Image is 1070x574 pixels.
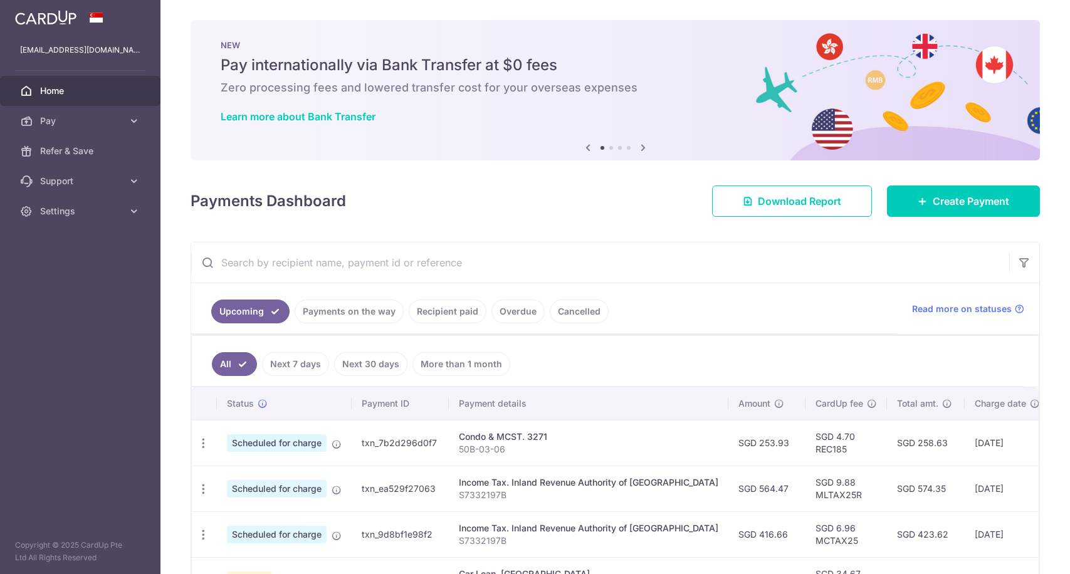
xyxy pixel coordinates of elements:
[887,185,1040,217] a: Create Payment
[352,466,449,511] td: txn_ea529f27063
[191,243,1009,283] input: Search by recipient name, payment id or reference
[227,397,254,410] span: Status
[728,420,805,466] td: SGD 253.93
[295,300,404,323] a: Payments on the way
[40,145,123,157] span: Refer & Save
[352,420,449,466] td: txn_7b2d296d0f7
[227,434,327,452] span: Scheduled for charge
[887,511,965,557] td: SGD 423.62
[491,300,545,323] a: Overdue
[887,420,965,466] td: SGD 258.63
[728,466,805,511] td: SGD 564.47
[459,489,718,501] p: S7332197B
[191,20,1040,160] img: Bank transfer banner
[933,194,1009,209] span: Create Payment
[712,185,872,217] a: Download Report
[728,511,805,557] td: SGD 416.66
[191,190,346,212] h4: Payments Dashboard
[887,466,965,511] td: SGD 574.35
[805,466,887,511] td: SGD 9.88 MLTAX25R
[211,300,290,323] a: Upcoming
[40,115,123,127] span: Pay
[412,352,510,376] a: More than 1 month
[459,430,718,443] div: Condo & MCST. 3271
[221,55,1010,75] h5: Pay internationally via Bank Transfer at $0 fees
[227,480,327,498] span: Scheduled for charge
[449,387,728,420] th: Payment details
[912,303,1024,315] a: Read more on statuses
[334,352,407,376] a: Next 30 days
[816,397,863,410] span: CardUp fee
[20,44,140,56] p: [EMAIL_ADDRESS][DOMAIN_NAME]
[221,80,1010,95] h6: Zero processing fees and lowered transfer cost for your overseas expenses
[459,522,718,535] div: Income Tax. Inland Revenue Authority of [GEOGRAPHIC_DATA]
[459,535,718,547] p: S7332197B
[459,443,718,456] p: 50B-03-06
[15,10,76,25] img: CardUp
[965,511,1050,557] td: [DATE]
[262,352,329,376] a: Next 7 days
[221,40,1010,50] p: NEW
[805,511,887,557] td: SGD 6.96 MCTAX25
[965,420,1050,466] td: [DATE]
[40,85,123,97] span: Home
[805,420,887,466] td: SGD 4.70 REC185
[897,397,938,410] span: Total amt.
[738,397,770,410] span: Amount
[409,300,486,323] a: Recipient paid
[221,110,375,123] a: Learn more about Bank Transfer
[965,466,1050,511] td: [DATE]
[40,205,123,217] span: Settings
[40,175,123,187] span: Support
[352,511,449,557] td: txn_9d8bf1e98f2
[212,352,257,376] a: All
[459,476,718,489] div: Income Tax. Inland Revenue Authority of [GEOGRAPHIC_DATA]
[227,526,327,543] span: Scheduled for charge
[758,194,841,209] span: Download Report
[975,397,1026,410] span: Charge date
[352,387,449,420] th: Payment ID
[550,300,609,323] a: Cancelled
[912,303,1012,315] span: Read more on statuses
